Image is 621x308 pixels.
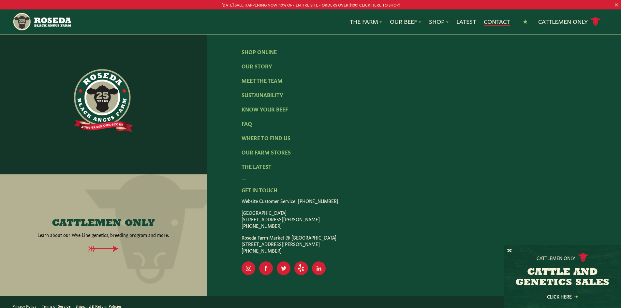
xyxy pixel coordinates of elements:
[242,209,586,229] p: [GEOGRAPHIC_DATA] [STREET_ADDRESS][PERSON_NAME] [PHONE_NUMBER]
[294,261,308,275] a: Visit Our Yelp Page
[52,218,155,229] h4: CATTLEMEN ONLY
[242,120,252,127] a: FAQ
[578,253,588,262] img: cattle-icon.svg
[242,62,272,69] a: Our Story
[74,69,133,132] img: https://roseda.com/wp-content/uploads/2021/06/roseda-25-full@2x.png
[242,234,586,254] p: Roseda Farm Market @ [GEOGRAPHIC_DATA] [STREET_ADDRESS][PERSON_NAME] [PHONE_NUMBER]
[242,198,586,204] p: Website Customer Service: [PHONE_NUMBER]
[242,163,272,170] a: The Latest
[350,17,382,26] a: The Farm
[456,17,476,26] a: Latest
[390,17,421,26] a: Our Beef
[537,255,575,261] p: Cattlemen Only
[512,267,613,288] h3: CATTLE AND GENETICS SALES
[277,261,290,275] a: Visit Our Twitter Page
[312,261,326,275] a: Visit Our LinkedIn Page
[484,17,510,26] a: Contact
[507,248,512,255] button: X
[17,218,190,238] a: CATTLEMEN ONLY Learn about our Wye Line genetics, breeding program and more.
[533,294,592,299] a: Click Here
[538,16,601,27] a: Cattlemen Only
[37,231,169,238] p: Learn about our Wye Line genetics, breeding program and more.
[12,12,71,31] img: https://roseda.com/wp-content/uploads/2021/05/roseda-25-header.png
[429,17,449,26] a: Shop
[242,174,586,182] div: —
[242,48,277,55] a: Shop Online
[242,148,291,155] a: Our Farm Stores
[242,261,255,275] a: Visit Our Instagram Page
[242,77,283,84] a: Meet The Team
[259,261,273,275] a: Visit Our Facebook Page
[242,134,290,141] a: Where To Find Us
[31,1,590,8] p: [DATE] SALE HAPPENING NOW! 10% OFF ENTIRE SITE - ORDERS OVER $100! CLICK HERE TO SHOP!
[242,105,288,112] a: Know Your Beef
[242,91,283,98] a: Sustainability
[12,9,609,34] nav: Main Navigation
